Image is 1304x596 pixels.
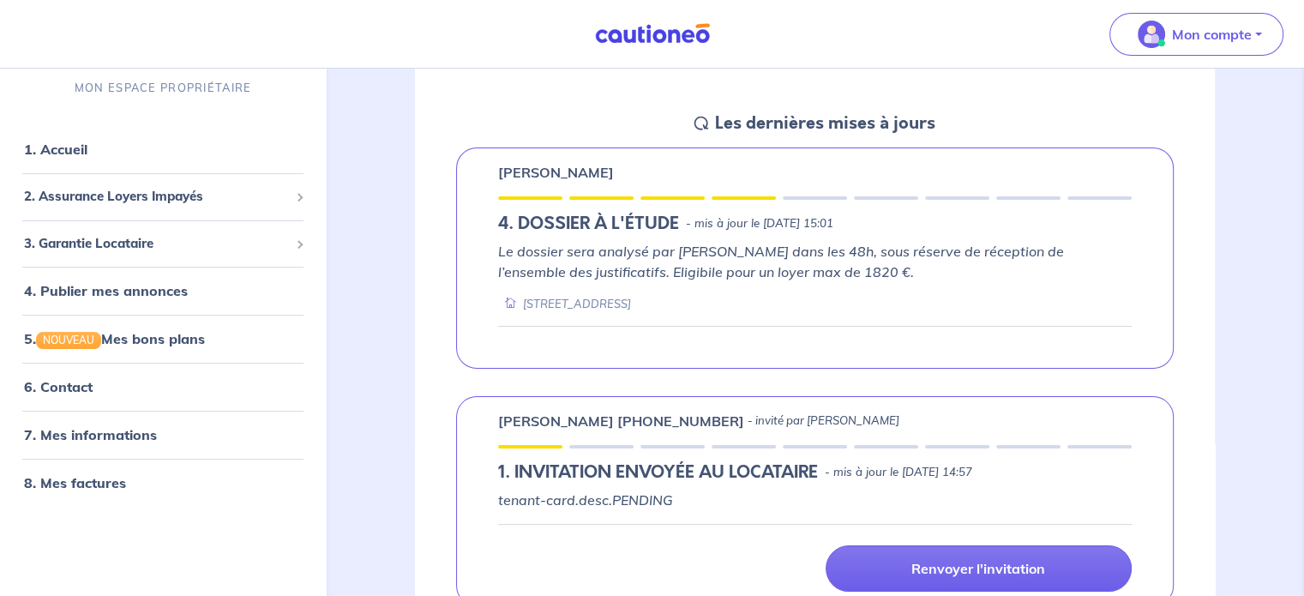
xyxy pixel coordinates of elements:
[498,490,1132,510] p: tenant-card.desc.PENDING
[7,181,319,214] div: 2. Assurance Loyers Impayés
[75,81,251,97] p: MON ESPACE PROPRIÉTAIRE
[7,133,319,167] div: 1. Accueil
[1138,21,1165,48] img: illu_account_valid_menu.svg
[498,243,1064,280] em: Le dossier sera analysé par [PERSON_NAME] dans les 48h, sous réserve de réception de l’ensemble d...
[825,464,972,481] p: - mis à jour le [DATE] 14:57
[7,467,319,501] div: 8. Mes factures
[588,23,717,45] img: Cautioneo
[24,234,289,254] span: 3. Garantie Locataire
[748,412,899,430] p: - invité par [PERSON_NAME]
[498,162,614,183] p: [PERSON_NAME]
[24,331,205,348] a: 5.NOUVEAUMes bons plans
[498,296,631,312] div: [STREET_ADDRESS]
[498,214,679,234] h5: 4. DOSSIER À L'ÉTUDE
[715,113,935,134] h5: Les dernières mises à jours
[7,418,319,453] div: 7. Mes informations
[7,370,319,405] div: 6. Contact
[24,379,93,396] a: 6. Contact
[24,188,289,208] span: 2. Assurance Loyers Impayés
[498,462,1132,483] div: state: PENDING, Context: IN-LANDLORD
[7,274,319,309] div: 4. Publier mes annonces
[1172,24,1252,45] p: Mon compte
[24,141,87,159] a: 1. Accueil
[24,475,126,492] a: 8. Mes factures
[498,462,818,483] h5: 1.︎ INVITATION ENVOYÉE AU LOCATAIRE
[24,427,157,444] a: 7. Mes informations
[1109,13,1283,56] button: illu_account_valid_menu.svgMon compte
[7,227,319,261] div: 3. Garantie Locataire
[7,322,319,357] div: 5.NOUVEAUMes bons plans
[911,560,1045,577] p: Renvoyer l'invitation
[826,545,1132,592] a: Renvoyer l'invitation
[24,283,188,300] a: 4. Publier mes annonces
[498,411,744,431] p: [PERSON_NAME] [PHONE_NUMBER]
[498,214,1132,234] div: state: RENTER-DOCUMENTS-TO-EVALUATE, Context: IN-LANDLORD,IN-LANDLORD-NO-CERTIFICATE
[686,215,833,232] p: - mis à jour le [DATE] 15:01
